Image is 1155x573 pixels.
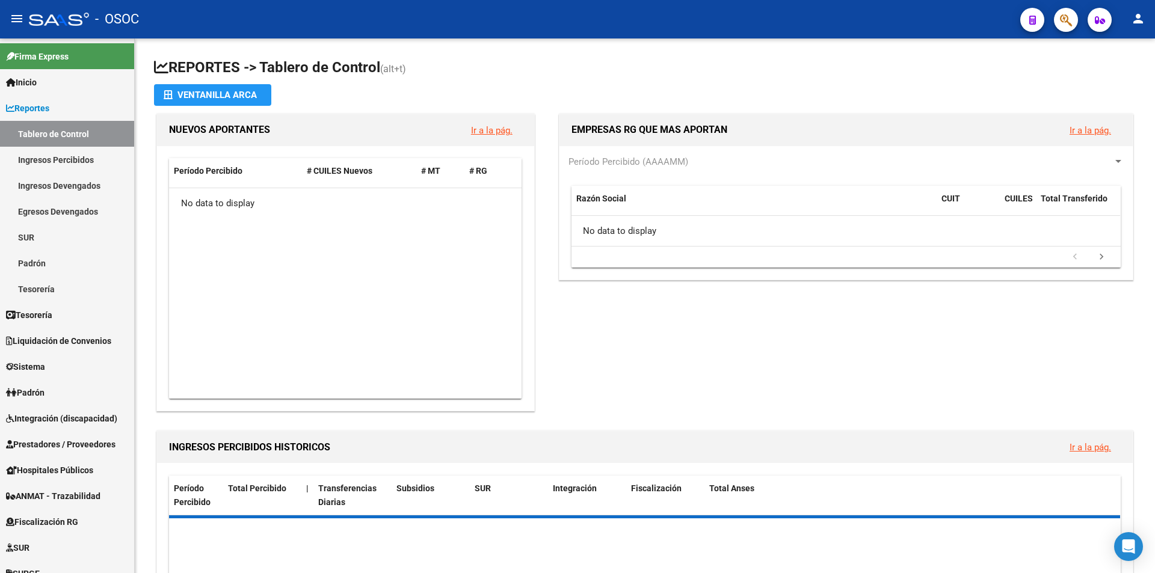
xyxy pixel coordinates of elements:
datatable-header-cell: Integración [548,476,626,515]
span: SUR [6,541,29,554]
span: Padrón [6,386,45,399]
datatable-header-cell: Total Anses [704,476,1111,515]
datatable-header-cell: CUIT [937,186,1000,225]
span: Liquidación de Convenios [6,334,111,348]
datatable-header-cell: Total Transferido [1036,186,1120,225]
span: Sistema [6,360,45,373]
div: No data to display [571,216,1120,246]
a: Ir a la pág. [1070,442,1111,453]
span: Transferencias Diarias [318,483,377,507]
span: CUILES [1005,194,1033,203]
button: Ir a la pág. [1060,119,1121,141]
span: # RG [469,166,487,176]
mat-icon: menu [10,11,24,26]
span: Integración [553,483,597,493]
span: CUIT [941,194,960,203]
datatable-header-cell: CUILES [1000,186,1036,225]
span: | [306,483,309,493]
datatable-header-cell: # MT [416,158,464,184]
datatable-header-cell: SUR [470,476,548,515]
datatable-header-cell: # CUILES Nuevos [302,158,417,184]
span: # CUILES Nuevos [307,166,372,176]
datatable-header-cell: Período Percibido [169,158,302,184]
datatable-header-cell: Transferencias Diarias [313,476,392,515]
span: # MT [421,166,440,176]
span: Firma Express [6,50,69,63]
a: go to next page [1090,251,1113,264]
span: Prestadores / Proveedores [6,438,115,451]
span: - OSOC [95,6,139,32]
span: Subsidios [396,483,434,493]
span: Fiscalización [631,483,682,493]
button: Ir a la pág. [1060,436,1121,458]
span: SUR [475,483,491,493]
datatable-header-cell: Fiscalización [626,476,704,515]
span: Fiscalización RG [6,515,78,529]
span: EMPRESAS RG QUE MAS APORTAN [571,124,727,135]
a: go to previous page [1064,251,1086,264]
span: Total Transferido [1041,194,1107,203]
span: ANMAT - Trazabilidad [6,489,100,503]
div: Ventanilla ARCA [164,84,262,106]
span: Período Percibido [174,483,211,507]
span: Total Anses [709,483,754,493]
span: Total Percibido [228,483,286,493]
datatable-header-cell: Total Percibido [223,476,301,515]
datatable-header-cell: Período Percibido [169,476,223,515]
mat-icon: person [1131,11,1145,26]
a: Ir a la pág. [1070,125,1111,136]
span: (alt+t) [380,63,406,75]
span: Período Percibido [174,166,242,176]
span: Integración (discapacidad) [6,412,117,425]
span: Inicio [6,76,37,89]
datatable-header-cell: Subsidios [392,476,470,515]
h1: REPORTES -> Tablero de Control [154,58,1136,79]
div: No data to display [169,188,522,218]
span: NUEVOS APORTANTES [169,124,270,135]
div: Open Intercom Messenger [1114,532,1143,561]
span: INGRESOS PERCIBIDOS HISTORICOS [169,441,330,453]
a: Ir a la pág. [471,125,513,136]
datatable-header-cell: Razón Social [571,186,937,225]
button: Ir a la pág. [461,119,522,141]
span: Período Percibido (AAAAMM) [568,156,688,167]
span: Razón Social [576,194,626,203]
span: Hospitales Públicos [6,464,93,477]
span: Tesorería [6,308,52,322]
button: Ventanilla ARCA [154,84,271,106]
datatable-header-cell: | [301,476,313,515]
datatable-header-cell: # RG [464,158,513,184]
span: Reportes [6,102,49,115]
